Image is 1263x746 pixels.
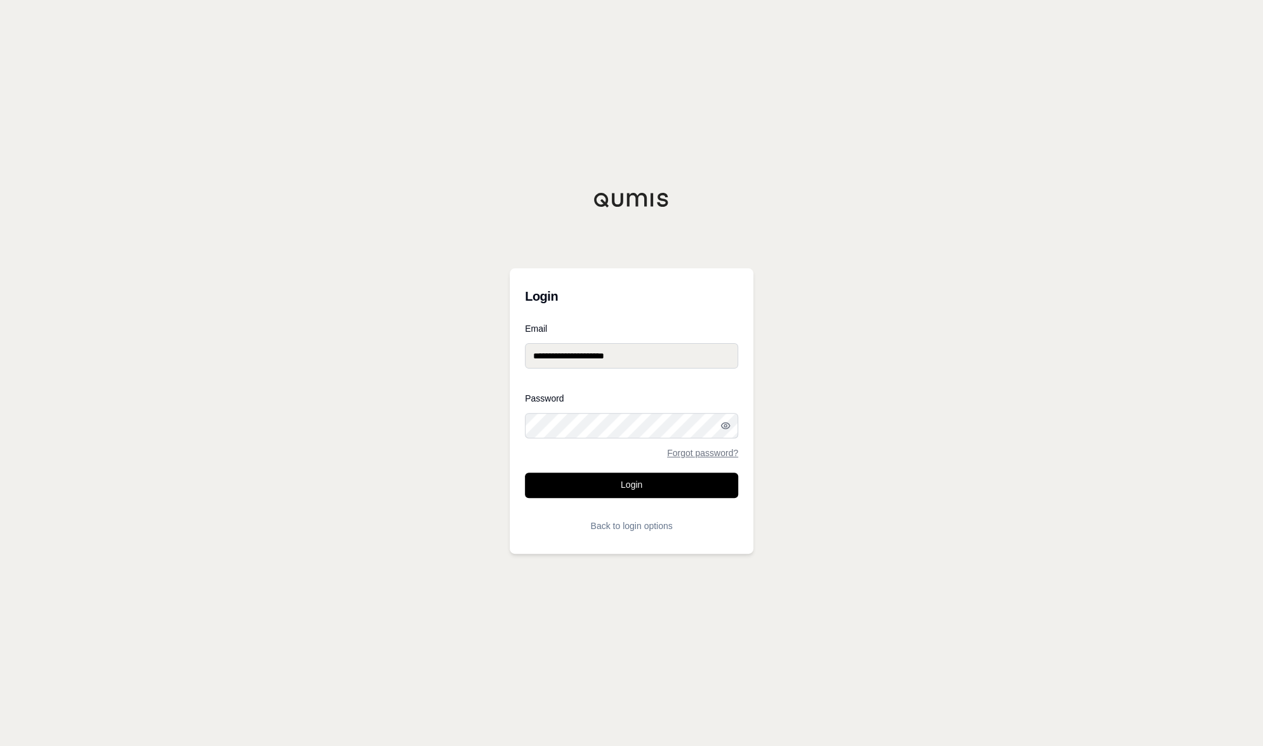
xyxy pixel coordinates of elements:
a: Forgot password? [667,448,738,457]
label: Password [525,394,738,403]
h3: Login [525,284,738,309]
img: Qumis [593,192,670,207]
button: Back to login options [525,513,738,539]
label: Email [525,324,738,333]
button: Login [525,473,738,498]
